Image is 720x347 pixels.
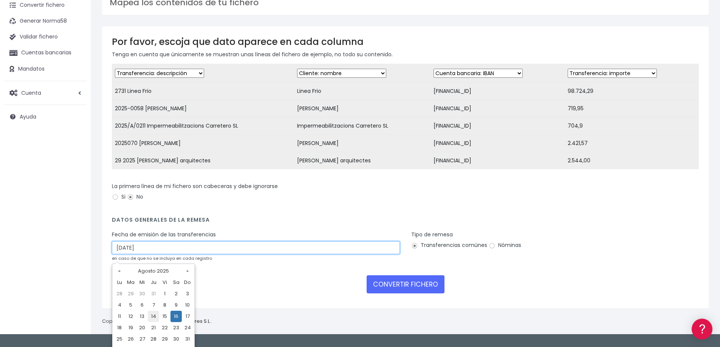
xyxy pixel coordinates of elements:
label: Tipo de remesa [411,231,453,239]
a: Validar fichero [4,29,87,45]
label: Si [112,193,125,201]
td: 719,95 [565,100,699,117]
a: Cuenta [4,85,87,101]
th: Ma [125,277,136,288]
td: 15 [159,311,170,322]
h3: Por favor, escoja que dato aparece en cada columna [112,36,699,47]
span: Cuenta [21,89,41,96]
td: Linea Frio [294,83,431,100]
td: 2.421,57 [565,135,699,152]
button: CONVERTIR FICHERO [367,275,444,293]
p: Tenga en cuenta que únicamente se muestran unas líneas del fichero de ejemplo, no todo su contenido. [112,50,699,59]
td: [FINANCIAL_ID] [430,135,565,152]
th: » [182,265,193,277]
td: 98.724,29 [565,83,699,100]
th: Ju [148,277,159,288]
a: General [8,162,144,174]
a: Perfiles de empresas [8,131,144,142]
td: [PERSON_NAME] [294,100,431,117]
td: 8 [159,299,170,311]
td: 31 [182,333,193,345]
td: 14 [148,311,159,322]
td: [PERSON_NAME] arquitectes [294,152,431,170]
div: Programadores [8,181,144,188]
td: 2731 Linea Frio [112,83,294,100]
a: Formatos [8,96,144,107]
td: [FINANCIAL_ID] [430,117,565,135]
td: 30 [170,333,182,345]
td: 10 [182,299,193,311]
a: Mandatos [4,61,87,77]
th: Vi [159,277,170,288]
td: Impermeabilitzacions Carretero SL [294,117,431,135]
td: 704,9 [565,117,699,135]
td: 28 [114,288,125,299]
td: 11 [114,311,125,322]
th: Do [182,277,193,288]
a: API [8,193,144,205]
div: Facturación [8,150,144,157]
th: Sa [170,277,182,288]
td: [PERSON_NAME] [294,135,431,152]
p: Copyright © 2025 . [102,318,212,325]
td: 25 [114,333,125,345]
td: 5 [125,299,136,311]
td: 3 [182,288,193,299]
td: [FINANCIAL_ID] [430,83,565,100]
a: Problemas habituales [8,107,144,119]
td: 29 2025 [PERSON_NAME] arquitectes [112,152,294,170]
h4: Datos generales de la remesa [112,217,699,227]
td: 4 [114,299,125,311]
td: 29 [159,333,170,345]
button: Contáctanos [8,202,144,215]
td: 19 [125,322,136,333]
th: Agosto 2025 [125,265,182,277]
a: Ayuda [4,109,87,125]
small: en caso de que no se incluya en cada registro [112,255,212,261]
td: 2025-0058 [PERSON_NAME] [112,100,294,117]
span: Ayuda [20,113,36,120]
td: 17 [182,311,193,322]
a: Cuentas bancarias [4,45,87,61]
label: La primera línea de mi fichero son cabeceras y debe ignorarse [112,182,278,190]
div: Convertir ficheros [8,83,144,91]
td: 30 [136,288,148,299]
td: 24 [182,322,193,333]
td: 16 [170,311,182,322]
label: Fecha de emisión de las transferencias [112,231,216,239]
td: 23 [170,322,182,333]
a: POWERED BY ENCHANT [104,217,146,225]
td: 7 [148,299,159,311]
td: 29 [125,288,136,299]
td: 2.544,00 [565,152,699,170]
a: Generar Norma58 [4,13,87,29]
td: [FINANCIAL_ID] [430,152,565,170]
a: Información general [8,64,144,76]
td: 2025070 [PERSON_NAME] [112,135,294,152]
td: 18 [114,322,125,333]
td: 20 [136,322,148,333]
div: Información general [8,52,144,60]
label: Nóminas [489,241,521,249]
td: 27 [136,333,148,345]
td: 1 [159,288,170,299]
td: 31 [148,288,159,299]
td: 2025/A/0211 Impermeabilitzacions Carretero SL [112,117,294,135]
th: Mi [136,277,148,288]
td: 9 [170,299,182,311]
th: Lu [114,277,125,288]
td: [FINANCIAL_ID] [430,100,565,117]
td: 6 [136,299,148,311]
td: 22 [159,322,170,333]
td: 21 [148,322,159,333]
td: 2 [170,288,182,299]
th: « [114,265,125,277]
td: 28 [148,333,159,345]
a: Videotutoriales [8,119,144,131]
td: 13 [136,311,148,322]
td: 26 [125,333,136,345]
label: Transferencias comúnes [411,241,487,249]
label: No [127,193,143,201]
td: 12 [125,311,136,322]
